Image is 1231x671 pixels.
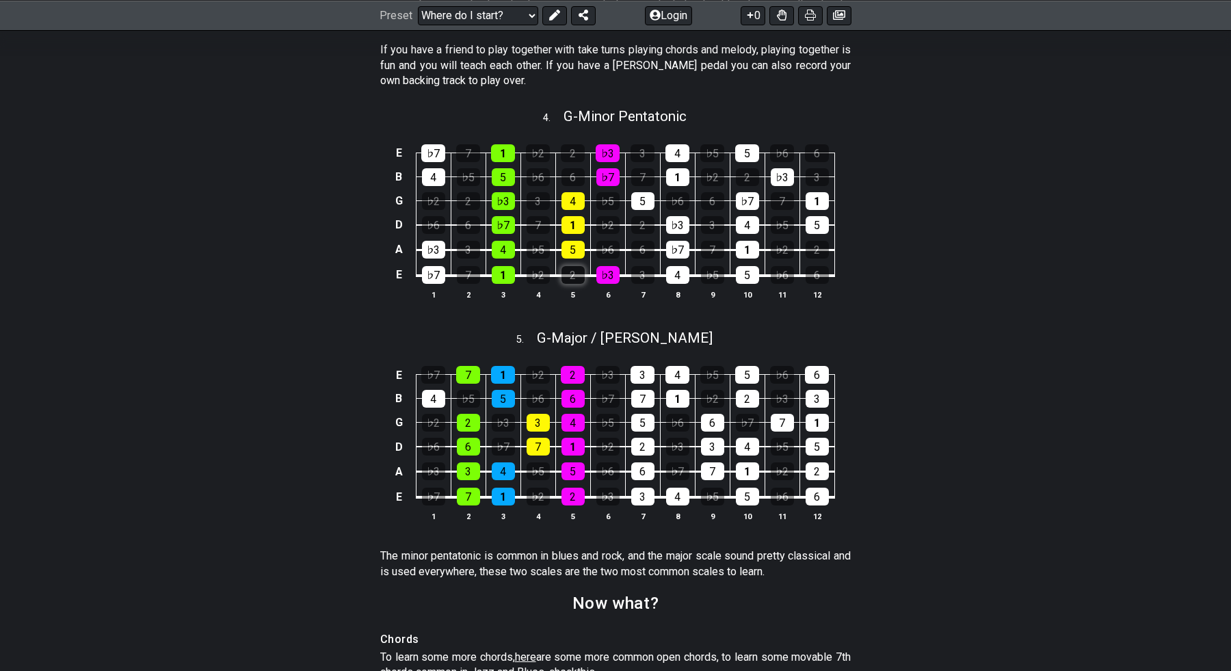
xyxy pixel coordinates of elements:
div: 4 [666,266,689,284]
div: 3 [527,192,550,210]
div: 2 [806,462,829,480]
div: ♭3 [492,414,515,432]
div: ♭6 [771,488,794,505]
th: 11 [765,287,799,302]
div: ♭2 [771,462,794,480]
div: 5 [492,390,515,408]
div: ♭5 [596,414,620,432]
div: ♭7 [421,144,445,162]
div: 6 [561,168,585,186]
div: ♭6 [596,462,620,480]
div: 4 [736,216,759,234]
div: 3 [631,488,654,505]
p: If you have a friend to play together with take turns playing chords and melody, playing together... [380,42,851,88]
div: ♭3 [422,462,445,480]
div: 5 [736,488,759,505]
div: 2 [631,438,654,456]
td: D [391,213,407,237]
div: 4 [561,192,585,210]
div: 6 [631,462,654,480]
span: 4 . [543,111,564,126]
div: 2 [561,144,585,162]
button: Login [645,5,692,25]
div: ♭2 [596,438,620,456]
th: 12 [799,509,834,523]
div: ♭2 [527,488,550,505]
div: 7 [631,390,654,408]
div: 3 [806,390,829,408]
div: 2 [457,414,480,432]
th: 2 [451,509,486,523]
div: 5 [736,266,759,284]
div: 5 [806,438,829,456]
div: 1 [736,241,759,259]
div: ♭6 [771,266,794,284]
div: ♭5 [771,216,794,234]
div: 6 [806,266,829,284]
div: 2 [457,192,480,210]
div: ♭5 [527,462,550,480]
div: 7 [527,438,550,456]
div: ♭7 [666,241,689,259]
div: 5 [561,241,585,259]
div: ♭2 [422,192,445,210]
div: 7 [527,216,550,234]
div: ♭3 [771,390,794,408]
div: ♭6 [770,144,794,162]
div: ♭2 [526,366,550,384]
div: ♭3 [422,241,445,259]
div: 1 [491,366,515,384]
th: 10 [730,509,765,523]
div: ♭7 [492,438,515,456]
div: 1 [561,216,585,234]
div: ♭7 [736,192,759,210]
div: 4 [665,366,689,384]
td: B [391,165,407,189]
div: ♭7 [421,366,445,384]
div: ♭5 [457,390,480,408]
div: 1 [491,144,515,162]
th: 8 [660,287,695,302]
div: 6 [701,414,724,432]
button: Share Preset [571,5,596,25]
div: 6 [701,192,724,210]
td: E [391,484,407,510]
div: 4 [492,462,515,480]
div: 2 [561,488,585,505]
div: ♭7 [422,488,445,505]
button: Toggle Dexterity for all fretkits [769,5,794,25]
th: 4 [520,509,555,523]
button: 0 [741,5,765,25]
div: ♭3 [596,488,620,505]
div: 1 [492,488,515,505]
th: 7 [625,287,660,302]
div: 7 [457,266,480,284]
div: ♭2 [701,390,724,408]
div: ♭6 [527,390,550,408]
div: 6 [457,438,480,456]
button: Print [798,5,823,25]
th: 10 [730,287,765,302]
div: 3 [701,438,724,456]
div: 7 [457,488,480,505]
th: 6 [590,509,625,523]
td: G [391,410,407,434]
div: 2 [806,241,829,259]
div: 7 [456,144,480,162]
div: ♭3 [596,266,620,284]
div: 4 [561,414,585,432]
th: 5 [555,287,590,302]
div: ♭6 [666,192,689,210]
div: 5 [631,414,654,432]
div: 7 [701,462,724,480]
th: 11 [765,509,799,523]
div: ♭2 [701,168,724,186]
div: ♭7 [596,168,620,186]
div: ♭6 [596,241,620,259]
button: Edit Preset [542,5,567,25]
th: 1 [416,509,451,523]
div: 7 [701,241,724,259]
div: 5 [492,168,515,186]
span: G - Minor Pentatonic [564,108,687,124]
div: 1 [561,438,585,456]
